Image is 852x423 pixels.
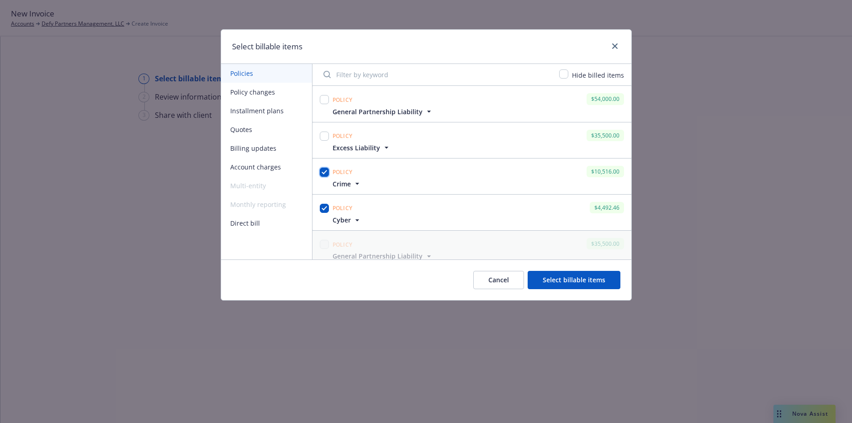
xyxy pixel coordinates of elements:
[333,215,362,225] button: Cyber
[333,143,380,153] span: Excess Liability
[221,176,312,195] span: Multi-entity
[221,101,312,120] button: Installment plans
[221,139,312,158] button: Billing updates
[333,143,391,153] button: Excess Liability
[221,214,312,233] button: Direct bill
[609,41,620,52] a: close
[528,271,620,289] button: Select billable items
[587,238,624,249] div: $35,500.00
[333,96,353,104] span: Policy
[221,120,312,139] button: Quotes
[333,107,423,116] span: General Partnership Liability
[333,241,353,249] span: Policy
[333,179,351,189] span: Crime
[333,251,434,261] button: General Partnership Liability
[590,202,624,213] div: $4,492.46
[587,130,624,141] div: $35,500.00
[333,132,353,140] span: Policy
[333,107,434,116] button: General Partnership Liability
[333,179,362,189] button: Crime
[587,166,624,177] div: $10,516.00
[333,251,423,261] span: General Partnership Liability
[587,93,624,105] div: $54,000.00
[333,204,353,212] span: Policy
[221,158,312,176] button: Account charges
[333,168,353,176] span: Policy
[312,231,631,266] span: Policy$35,500.00General Partnership Liability
[221,83,312,101] button: Policy changes
[473,271,524,289] button: Cancel
[221,64,312,83] button: Policies
[333,215,351,225] span: Cyber
[572,71,624,79] span: Hide billed items
[221,195,312,214] span: Monthly reporting
[232,41,302,53] h1: Select billable items
[318,65,554,84] input: Filter by keyword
